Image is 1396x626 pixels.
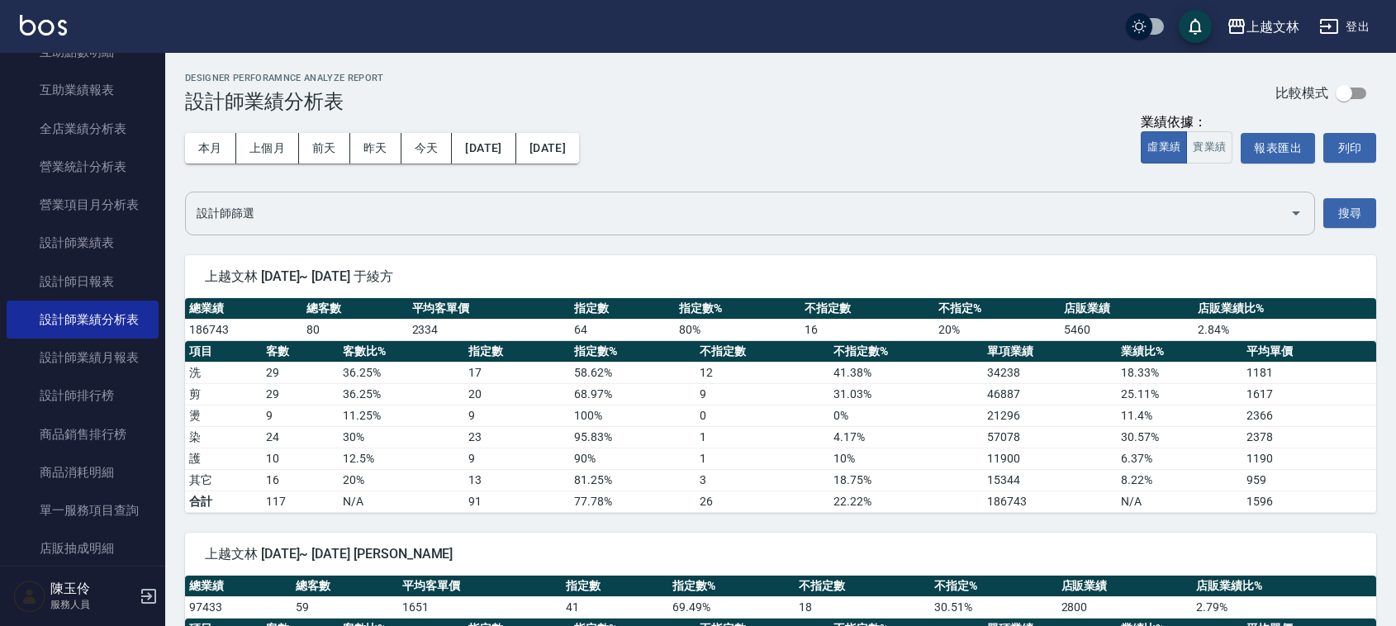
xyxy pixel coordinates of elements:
[7,415,159,453] a: 商品銷售排行榜
[570,298,676,320] th: 指定數
[1057,576,1193,597] th: 店販業績
[185,405,262,426] td: 燙
[1179,10,1212,43] button: save
[339,383,464,405] td: 36.25 %
[7,301,159,339] a: 設計師業績分析表
[262,362,339,383] td: 29
[1242,426,1376,448] td: 2378
[262,448,339,469] td: 10
[1241,133,1315,164] button: 報表匯出
[1057,596,1193,618] td: 2800
[1313,12,1376,42] button: 登出
[185,341,262,363] th: 項目
[675,298,800,320] th: 指定數%
[1060,319,1194,340] td: 5460
[292,576,398,597] th: 總客數
[696,341,829,363] th: 不指定數
[934,319,1060,340] td: 20 %
[1242,405,1376,426] td: 2366
[185,362,262,383] td: 洗
[668,596,795,618] td: 69.49 %
[983,405,1117,426] td: 21296
[50,581,135,597] h5: 陳玉伶
[262,491,339,512] td: 117
[262,341,339,363] th: 客數
[696,405,829,426] td: 0
[1192,596,1376,618] td: 2.79 %
[13,580,46,613] img: Person
[185,576,292,597] th: 總業績
[983,469,1117,491] td: 15344
[668,576,795,597] th: 指定數%
[829,362,983,383] td: 41.38 %
[696,362,829,383] td: 12
[800,319,934,340] td: 16
[464,362,570,383] td: 17
[800,298,934,320] th: 不指定數
[7,377,159,415] a: 設計師排行榜
[1246,17,1299,37] div: 上越文林
[570,341,696,363] th: 指定數%
[570,426,696,448] td: 95.83 %
[696,469,829,491] td: 3
[1283,200,1309,226] button: Open
[339,341,464,363] th: 客數比%
[408,319,570,340] td: 2334
[185,341,1376,513] table: a dense table
[7,71,159,109] a: 互助業績報表
[1242,362,1376,383] td: 1181
[983,341,1117,363] th: 單項業績
[262,426,339,448] td: 24
[1117,426,1242,448] td: 30.57 %
[185,469,262,491] td: 其它
[696,426,829,448] td: 1
[570,405,696,426] td: 100 %
[339,491,464,512] td: N/A
[1117,448,1242,469] td: 6.37 %
[1117,362,1242,383] td: 18.33 %
[829,469,983,491] td: 18.75 %
[7,33,159,71] a: 互助點數明細
[398,596,562,618] td: 1651
[562,596,668,618] td: 41
[1242,383,1376,405] td: 1617
[829,405,983,426] td: 0 %
[1323,133,1376,163] button: 列印
[829,383,983,405] td: 31.03 %
[1186,131,1232,164] button: 實業績
[262,469,339,491] td: 16
[339,362,464,383] td: 36.25 %
[262,383,339,405] td: 29
[185,298,1376,341] table: a dense table
[696,491,829,512] td: 26
[339,426,464,448] td: 30 %
[570,319,676,340] td: 64
[829,448,983,469] td: 10 %
[302,298,408,320] th: 總客數
[983,362,1117,383] td: 34238
[302,319,408,340] td: 80
[464,341,570,363] th: 指定數
[185,73,384,83] h2: Designer Perforamnce Analyze Report
[185,90,384,113] h3: 設計師業績分析表
[464,383,570,405] td: 20
[930,596,1057,618] td: 30.51 %
[1117,405,1242,426] td: 11.4 %
[795,576,930,597] th: 不指定數
[696,383,829,405] td: 9
[205,546,1356,562] span: 上越文林 [DATE]~ [DATE] [PERSON_NAME]
[1194,319,1376,340] td: 2.84 %
[930,576,1057,597] th: 不指定%
[570,448,696,469] td: 90 %
[185,133,236,164] button: 本月
[795,596,930,618] td: 18
[1242,469,1376,491] td: 959
[185,426,262,448] td: 染
[562,576,668,597] th: 指定數
[829,426,983,448] td: 4.17 %
[7,263,159,301] a: 設計師日報表
[829,491,983,512] td: 22.22%
[983,383,1117,405] td: 46887
[983,426,1117,448] td: 57078
[185,448,262,469] td: 護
